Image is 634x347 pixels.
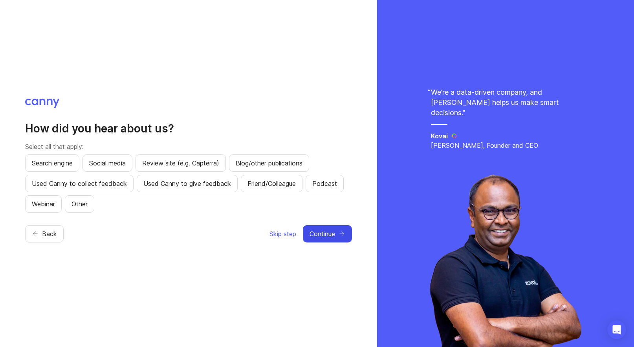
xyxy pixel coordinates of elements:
[269,225,297,242] button: Skip step
[71,199,88,209] span: Other
[241,175,302,192] button: Friend/Colleague
[431,87,580,118] p: We’re a data-driven company, and [PERSON_NAME] helps us make smart decisions. "
[607,320,626,339] div: Open Intercom Messenger
[431,131,448,141] h5: Kovai
[236,158,302,168] span: Blog/other publications
[65,195,94,213] button: Other
[32,179,127,188] span: Used Canny to collect feedback
[25,195,62,213] button: Webinar
[42,229,57,239] span: Back
[431,141,580,150] p: [PERSON_NAME], Founder and CEO
[310,229,335,239] span: Continue
[25,175,134,192] button: Used Canny to collect feedback
[303,225,352,242] button: Continue
[137,175,238,192] button: Used Canny to give feedback
[25,154,79,172] button: Search engine
[269,229,296,239] span: Skip step
[451,133,458,139] img: Kovai logo
[136,154,226,172] button: Review site (e.g. Capterra)
[32,158,73,168] span: Search engine
[25,121,352,136] h2: How did you hear about us?
[430,174,581,347] img: saravana-fdffc8c2a6fa09d1791ca03b1e989ae1.webp
[143,179,231,188] span: Used Canny to give feedback
[306,175,344,192] button: Podcast
[229,154,309,172] button: Blog/other publications
[25,225,64,242] button: Back
[247,179,296,188] span: Friend/Colleague
[142,158,219,168] span: Review site (e.g. Capterra)
[32,199,55,209] span: Webinar
[89,158,126,168] span: Social media
[82,154,132,172] button: Social media
[312,179,337,188] span: Podcast
[25,99,59,108] img: Canny logo
[25,142,352,151] p: Select all that apply:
